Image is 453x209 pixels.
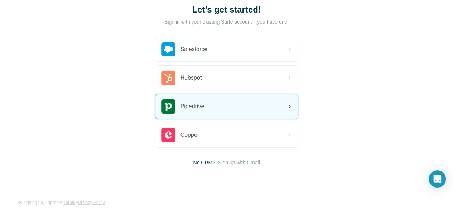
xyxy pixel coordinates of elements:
img: salesforce's logo [161,42,175,56]
img: hubspot's logo [161,71,175,85]
a: Terms [63,200,75,205]
div: Open Intercom Messenger [429,170,446,188]
span: Copper [180,131,199,139]
a: Privacy Policy [78,200,105,205]
img: pipedrive's logo [161,99,175,114]
button: Sign up with Gmail [218,159,260,166]
p: Sign in with your existing Surfe account if you have one. [164,18,289,25]
span: By signing up, I agree to & [17,199,105,206]
h1: Let’s get started! [155,4,298,15]
span: Pipedrive [180,102,204,111]
span: Salesforce [180,45,208,54]
img: copper's logo [161,128,175,142]
span: Hubspot [180,74,202,82]
span: No CRM? [193,159,215,166]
